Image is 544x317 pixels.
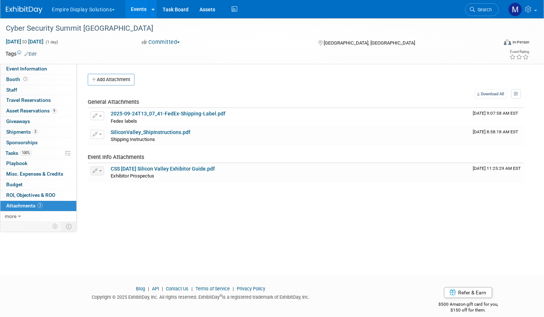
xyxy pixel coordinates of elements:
sup: ® [220,294,222,298]
span: Exhibitor Prospectus [111,173,154,179]
span: 100% [20,150,32,156]
span: more [5,213,16,219]
a: Blog [136,286,145,291]
div: Event Format [451,38,529,49]
span: Giveaways [6,118,30,124]
span: to [21,39,28,45]
span: General Attachments [88,99,139,105]
span: Upload Timestamp [473,129,518,134]
a: Download All [475,89,506,99]
span: (1 day) [45,40,58,45]
span: | [231,286,236,291]
td: Upload Timestamp [470,108,524,126]
a: CSS [DATE] Silicon Valley Exhibitor Guide.pdf [111,166,215,172]
a: Asset Reservations9 [0,106,76,116]
span: Upload Timestamp [473,111,518,116]
span: Asset Reservations [6,108,57,114]
div: $500 Amazon gift card for you, [407,297,529,313]
span: Search [475,7,492,12]
a: Playbook [0,158,76,169]
img: Matt h [508,3,522,16]
span: Booth [6,76,29,82]
span: Budget [6,182,23,187]
span: Event Info Attachments [88,154,144,160]
a: Attachments3 [0,201,76,211]
a: Shipments3 [0,127,76,137]
div: $150 off for them. [407,307,529,313]
span: | [190,286,194,291]
a: Edit [24,51,37,57]
span: Booth not reserved yet [22,76,29,82]
a: Refer & Earn [444,287,492,298]
a: ROI, Objectives & ROO [0,190,76,200]
span: Shipments [6,129,38,135]
td: Personalize Event Tab Strip [49,222,62,231]
a: Search [465,3,499,16]
a: 2025-09-24T13_07_41-FedEx-Shipping-Label.pdf [111,111,225,117]
span: Sponsorships [6,140,38,145]
a: more [0,211,76,222]
button: Add Attachment [88,74,134,85]
td: Toggle Event Tabs [62,222,77,231]
span: | [146,286,151,291]
a: Budget [0,180,76,190]
a: Travel Reservations [0,95,76,106]
a: API [152,286,159,291]
img: ExhibitDay [6,6,42,14]
td: Upload Timestamp [470,163,524,182]
td: Tags [5,50,37,57]
span: [GEOGRAPHIC_DATA], [GEOGRAPHIC_DATA] [324,40,415,46]
span: Fedex labels [111,118,137,124]
span: Attachments [6,203,43,209]
a: Event Information [0,64,76,74]
span: Event Information [6,66,47,72]
a: Tasks100% [0,148,76,158]
span: Staff [6,87,17,93]
img: Format-Inperson.png [504,39,511,45]
span: Travel Reservations [6,97,51,103]
span: Playbook [6,160,27,166]
a: Giveaways [0,117,76,127]
a: SiliconValley_ShipInstructions.pdf [111,129,190,135]
a: Contact Us [166,286,189,291]
span: | [160,286,165,291]
span: 3 [33,129,38,134]
span: Shipping Instructions [111,137,155,142]
td: Upload Timestamp [470,127,524,145]
div: Event Rating [509,50,529,54]
span: Tasks [5,150,32,156]
a: Staff [0,85,76,95]
span: 9 [52,108,57,114]
div: In-Person [512,39,529,45]
span: Upload Timestamp [473,166,521,171]
a: Privacy Policy [237,286,265,291]
div: Cyber Security Summit [GEOGRAPHIC_DATA] [3,22,485,35]
a: Terms of Service [195,286,230,291]
span: ROI, Objectives & ROO [6,192,55,198]
div: Copyright © 2025 ExhibitDay, Inc. All rights reserved. ExhibitDay is a registered trademark of Ex... [5,292,396,301]
span: 3 [37,203,43,208]
a: Sponsorships [0,138,76,148]
button: Committed [139,38,183,46]
span: [DATE] [DATE] [5,38,44,45]
span: Misc. Expenses & Credits [6,171,63,177]
a: Booth [0,75,76,85]
a: Misc. Expenses & Credits [0,169,76,179]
